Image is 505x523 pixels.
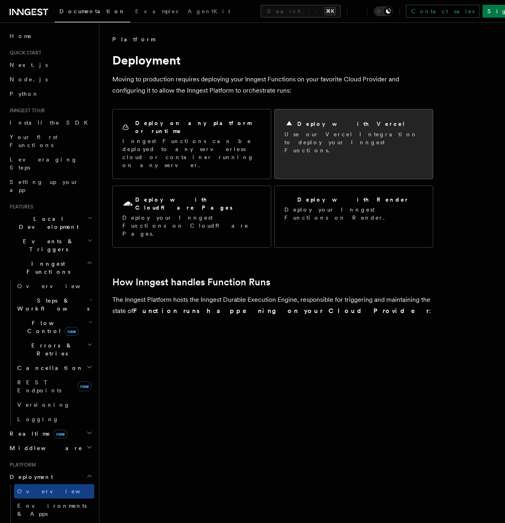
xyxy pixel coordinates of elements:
span: Cancellation [14,364,83,372]
span: Logging [17,416,59,422]
svg: Cloudflare [122,198,134,210]
h2: Deploy on any platform or runtime [135,119,261,135]
p: Deploy your Inngest Functions on Cloudflare Pages. [122,214,261,238]
span: Realtime [6,430,67,438]
a: Environments & Apps [14,499,94,521]
a: Install the SDK [6,115,94,130]
button: Middleware [6,441,94,455]
span: Inngest tour [6,107,45,114]
a: Deploy on any platform or runtimeInngest Functions can be deployed to any serverless cloud or con... [112,109,271,179]
a: Leveraging Steps [6,152,94,175]
span: Your first Functions [10,134,57,148]
p: Use our Vercel Integration to deploy your Inngest Functions. [284,130,423,154]
div: Inngest Functions [6,279,94,426]
kbd: ⌘K [324,7,336,15]
a: Node.js [6,72,94,87]
a: Examples [130,2,183,22]
button: Realtimenew [6,426,94,441]
span: Leveraging Steps [10,156,77,171]
span: new [54,430,67,438]
p: Deploy your Inngest Functions on Render. [284,206,423,222]
a: AgentKit [183,2,235,22]
img: The Inngest Platform communicates with your deployed Inngest Functions by sending requests to you... [112,337,433,505]
span: Inngest Functions [6,260,87,276]
span: Steps & Workflows [14,297,89,313]
button: Steps & Workflows [14,293,94,316]
span: AgentKit [188,8,230,14]
button: Toggle dark mode [374,6,393,16]
span: Environments & Apps [17,503,87,517]
span: Home [10,32,32,40]
a: Deploy with RenderDeploy your Inngest Functions on Render. [274,186,433,248]
span: Platform [6,462,36,468]
a: How Inngest handles Function Runs [112,277,270,288]
span: REST Endpoints [17,379,61,394]
h2: Deploy with Cloudflare Pages [135,196,261,212]
span: Deployment [6,473,53,481]
a: Your first Functions [6,130,94,152]
strong: Function runs happening on your Cloud Provider [133,307,429,315]
p: Inngest Functions can be deployed to any serverless cloud or container running on any server. [122,137,261,169]
span: Overview [17,283,100,289]
span: new [65,327,78,336]
span: Flow Control [14,319,88,335]
h2: Deploy with Vercel [297,120,406,128]
h1: Deployment [112,53,433,67]
button: Events & Triggers [6,234,94,256]
h2: Deploy with Render [297,196,409,204]
a: Python [6,87,94,101]
a: Overview [14,279,94,293]
a: Deploy with Cloudflare PagesDeploy your Inngest Functions on Cloudflare Pages. [112,186,271,248]
span: new [78,382,91,391]
a: Logging [14,412,94,426]
span: Local Development [6,215,87,231]
span: Overview [17,488,100,495]
span: Versioning [17,402,70,408]
span: Setting up your app [10,179,79,193]
span: Python [10,91,39,97]
span: Install the SDK [10,119,93,126]
span: Platform [112,35,155,43]
a: Deploy with VercelUse our Vercel Integration to deploy your Inngest Functions. [274,109,433,179]
span: Middleware [6,444,83,452]
span: Events & Triggers [6,237,87,253]
span: Quick start [6,50,41,56]
button: Inngest Functions [6,256,94,279]
span: Node.js [10,76,48,83]
a: Next.js [6,58,94,72]
a: Contact sales [406,5,479,18]
a: Versioning [14,398,94,412]
span: Next.js [10,62,48,68]
button: Flow Controlnew [14,316,94,338]
button: Cancellation [14,361,94,375]
span: Features [6,204,33,210]
button: Errors & Retries [14,338,94,361]
span: Examples [135,8,178,14]
a: Setting up your app [6,175,94,197]
a: Overview [14,484,94,499]
a: REST Endpointsnew [14,375,94,398]
button: Local Development [6,212,94,234]
button: Search...⌘K [261,5,341,18]
p: Moving to production requires deploying your Inngest Functions on your favorite Cloud Provider an... [112,74,433,96]
p: The Inngest Platform hosts the Inngest Durable Execution Engine, responsible for triggering and m... [112,294,433,317]
a: Documentation [55,2,130,22]
button: Deployment [6,470,94,484]
a: Home [6,29,94,43]
span: Documentation [59,8,126,14]
span: Errors & Retries [14,341,87,357]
